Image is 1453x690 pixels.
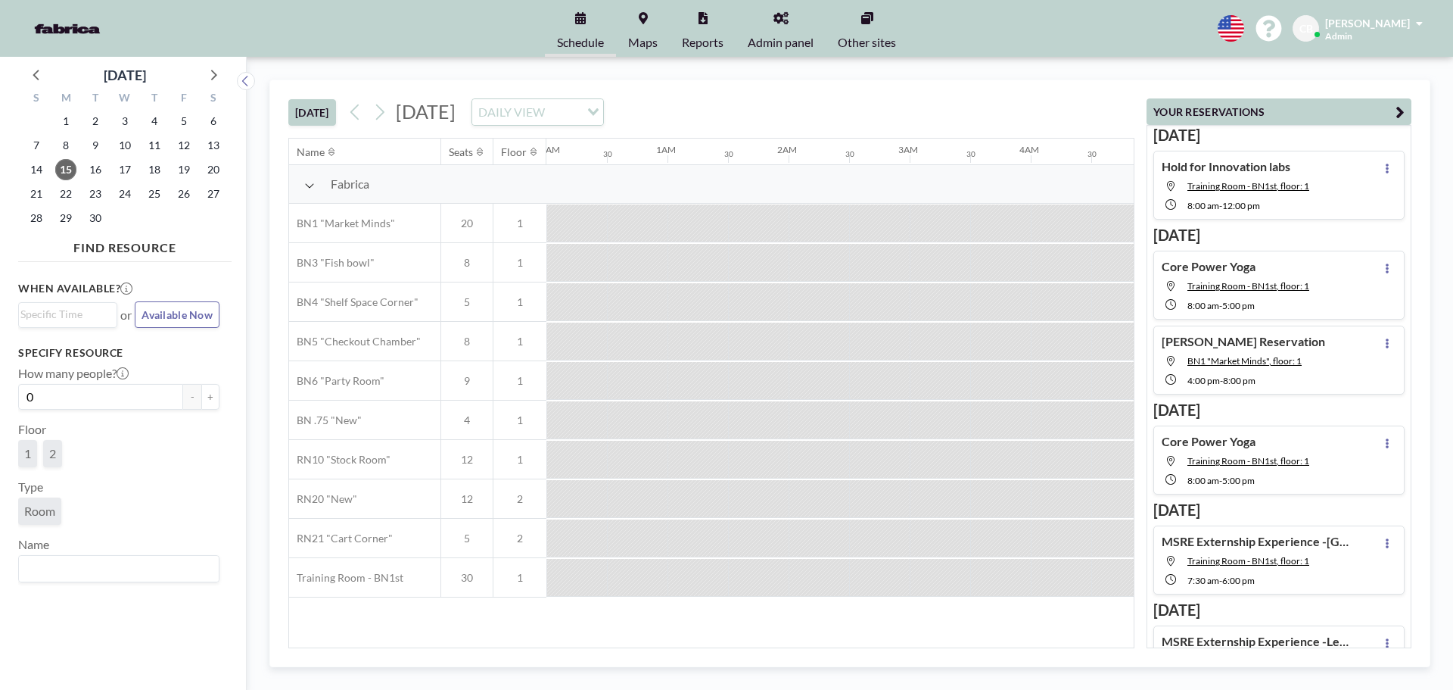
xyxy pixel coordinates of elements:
span: [PERSON_NAME] [1325,17,1410,30]
span: Tuesday, September 16, 2025 [85,159,106,180]
div: 1AM [656,144,676,155]
h3: [DATE] [1153,501,1405,520]
span: Saturday, September 13, 2025 [203,135,224,156]
span: Friday, September 12, 2025 [173,135,194,156]
span: DAILY VIEW [475,102,548,122]
div: S [198,89,228,109]
div: M [51,89,81,109]
span: BN1 "Market Minds" [289,217,395,230]
span: 12 [441,453,493,467]
span: Training Room - BN1st, floor: 1 [1187,455,1309,467]
span: Monday, September 15, 2025 [55,159,76,180]
div: Search for option [472,99,603,125]
span: Sunday, September 21, 2025 [26,183,47,205]
span: BN3 "Fish bowl" [289,256,375,270]
span: Admin panel [748,36,814,48]
h4: MSRE Externship Experience -[GEOGRAPHIC_DATA] [1162,534,1351,549]
span: 5 [441,532,493,545]
span: - [1219,475,1222,486]
span: BN4 "Shelf Space Corner" [289,295,418,309]
h3: [DATE] [1153,226,1405,245]
h3: [DATE] [1153,601,1405,620]
span: or [120,308,132,323]
span: Available Now [142,308,213,321]
span: Thursday, September 18, 2025 [144,159,165,180]
span: Wednesday, September 24, 2025 [114,183,135,205]
span: Room [24,504,55,519]
span: 2 [49,446,56,461]
span: 4:00 PM [1187,375,1220,386]
span: Saturday, September 27, 2025 [203,183,224,205]
input: Search for option [549,102,578,122]
span: Thursday, September 25, 2025 [144,183,165,205]
span: Schedule [557,36,604,48]
span: Sunday, September 28, 2025 [26,208,47,229]
img: organization-logo [24,14,110,44]
span: 1 [493,571,546,585]
span: 8 [441,335,493,348]
button: - [183,384,201,410]
span: Wednesday, September 17, 2025 [114,159,135,180]
h4: [PERSON_NAME] Reservation [1162,334,1325,349]
input: Search for option [20,559,210,579]
span: Reports [682,36,723,48]
label: Floor [18,422,46,437]
span: Thursday, September 11, 2025 [144,135,165,156]
span: 1 [493,217,546,230]
span: 30 [441,571,493,585]
span: 1 [24,446,31,461]
span: - [1219,300,1222,311]
span: - [1220,375,1223,386]
span: [DATE] [396,100,456,123]
span: 1 [493,374,546,388]
span: 1 [493,295,546,309]
span: 5:00 PM [1222,475,1255,486]
span: Fabrica [331,176,369,192]
span: 7:30 AM [1187,575,1219,586]
span: RN21 "Cart Corner" [289,532,393,545]
span: 9 [441,374,493,388]
span: Thursday, September 4, 2025 [144,111,165,132]
span: 8:00 PM [1223,375,1255,386]
div: Search for option [19,556,219,582]
h4: Core Power Yoga [1162,434,1255,449]
div: 30 [966,149,975,159]
h4: Hold for Innovation labs [1162,159,1290,174]
div: 30 [845,149,854,159]
span: Training Room - BN1st, floor: 1 [1187,280,1309,292]
div: 4AM [1019,144,1039,155]
span: Monday, September 29, 2025 [55,208,76,229]
input: Search for option [20,306,108,323]
span: Friday, September 5, 2025 [173,111,194,132]
span: Tuesday, September 30, 2025 [85,208,106,229]
div: Seats [449,145,473,159]
label: Type [18,479,43,495]
button: [DATE] [288,99,336,126]
div: T [81,89,110,109]
span: - [1219,575,1222,586]
span: 8:00 AM [1187,300,1219,311]
button: + [201,384,219,410]
div: 30 [603,149,612,159]
span: 5 [441,295,493,309]
div: Name [297,145,325,159]
span: Monday, September 8, 2025 [55,135,76,156]
span: 4 [441,414,493,427]
span: BN5 "Checkout Chamber" [289,335,421,348]
span: Admin [1325,30,1352,42]
h4: FIND RESOURCE [18,234,232,255]
span: 12 [441,492,493,506]
span: Sunday, September 7, 2025 [26,135,47,156]
span: 12:00 PM [1222,200,1260,211]
span: BN1 "Market Minds", floor: 1 [1187,355,1302,367]
div: T [139,89,169,109]
span: BN6 "Party Room" [289,374,384,388]
span: Training Room - BN1st, floor: 1 [1187,555,1309,567]
span: Maps [628,36,658,48]
span: 1 [493,335,546,348]
span: Monday, September 1, 2025 [55,111,76,132]
span: BN .75 "New" [289,414,362,427]
span: Monday, September 22, 2025 [55,183,76,205]
span: - [1219,200,1222,211]
div: 30 [724,149,733,159]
